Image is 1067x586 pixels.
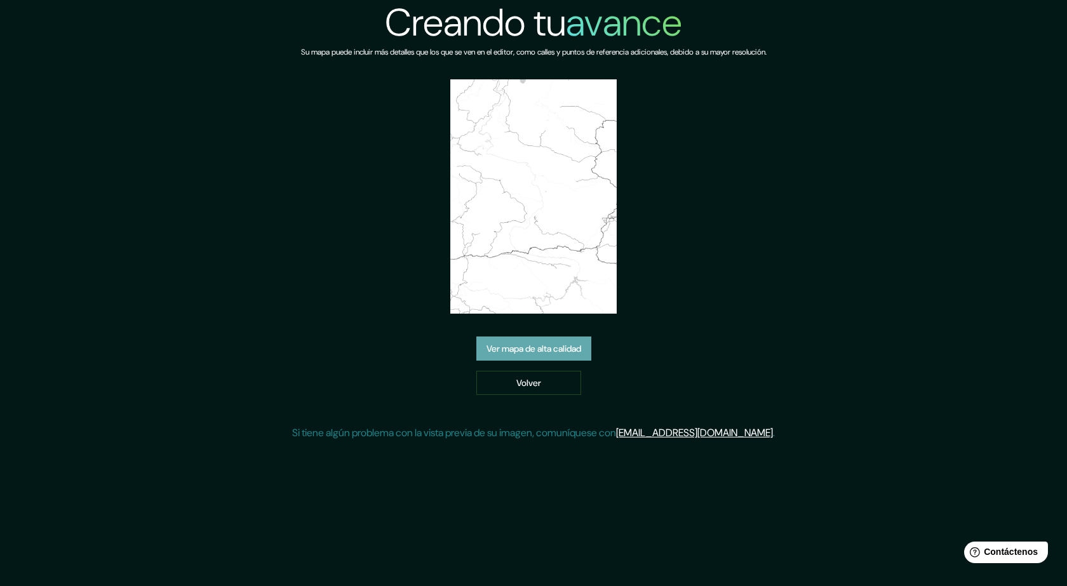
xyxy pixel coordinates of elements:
font: Su mapa puede incluir más detalles que los que se ven en el editor, como calles y puntos de refer... [301,47,767,57]
a: [EMAIL_ADDRESS][DOMAIN_NAME] [616,426,773,439]
iframe: Lanzador de widgets de ayuda [954,536,1053,572]
font: Si tiene algún problema con la vista previa de su imagen, comuníquese con [292,426,616,439]
a: Volver [476,371,581,395]
a: Ver mapa de alta calidad [476,336,591,361]
font: Volver [516,377,541,389]
font: . [773,426,775,439]
font: Ver mapa de alta calidad [487,343,581,354]
img: vista previa del mapa creado [450,79,616,314]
